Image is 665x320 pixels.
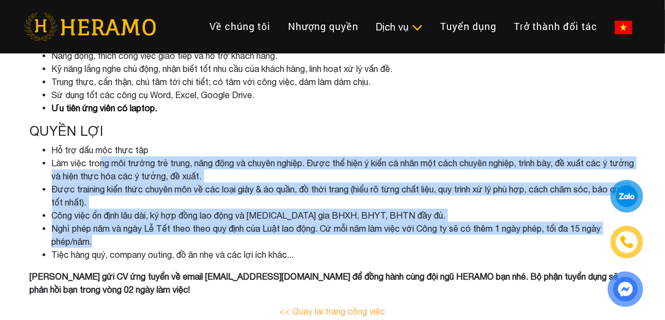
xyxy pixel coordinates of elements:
a: Nhượng quyền [279,15,367,38]
li: Kỹ năng lắng nghe chủ động, nhận biết tốt nhu cầu của khách hàng, linh hoạt xử lý vấn đề. [52,62,636,75]
li: Nghỉ phép năm và ngày Lễ Tết theo theo quy định của Luật lao động. Cứ mỗi năm làm việc với Công t... [52,222,636,248]
img: subToggleIcon [411,22,423,33]
b: [PERSON_NAME] gửi CV ứng tuyển về email [EMAIL_ADDRESS][DOMAIN_NAME] để đồng hành cùng đội ngũ HE... [30,271,619,294]
li: Năng động, thích công việc giao tiếp và hỗ trợ khách hàng. [52,49,636,62]
a: << Quay lại trang công việc [280,306,386,316]
li: Trung thực, cẩn thận, chú tâm tới chi tiết; có tâm với công việc, dám làm dám chịu. [52,75,636,88]
img: phone-icon [619,234,634,250]
li: Hỗ trợ dấu mộc thực tập [52,143,636,156]
div: Dịch vụ [376,20,423,34]
a: Tuyển dụng [432,15,505,38]
a: Về chúng tôi [201,15,279,38]
a: Trở thành đối tác [505,15,606,38]
b: Ưu tiên ứng viên có laptop. [52,103,158,113]
li: Công việc ổn định lâu dài, ký hợp đồng lao động và [MEDICAL_DATA] gia BHXH, BHYT, BHTN đầy đủ. [52,209,636,222]
h4: QUYỀN LỢI [30,123,636,139]
a: phone-icon [612,227,642,257]
img: heramo-logo.png [24,13,156,41]
li: Được training kiến thức chuyên môn về các loại giày & áo quần, đồ thời trang (hiểu rõ từng chất l... [52,183,636,209]
li: Tiệc hàng quý, company outing, đồ ăn nhẹ và các lợi ích khác... [52,248,636,261]
img: vn-flag.png [615,21,632,34]
li: Sử dụng tốt các công cụ Word, Excel, Google Drive. [52,88,636,101]
li: Làm việc trong môi trường trẻ trung, năng động và chuyên nghiệp. Được thể hiện ý kiến cá nhân một... [52,156,636,183]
